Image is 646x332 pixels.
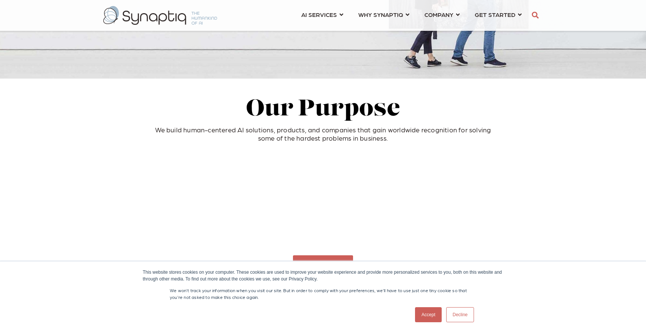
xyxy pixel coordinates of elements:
span: GET STARTED [475,9,515,20]
span: AI SERVICES [301,9,337,20]
a: Decline [446,307,474,322]
a: AI SERVICES [301,8,343,21]
a: Accept [415,307,442,322]
nav: menu [294,2,529,29]
a: WHY SYNAPTIQ [358,8,409,21]
div: This website stores cookies on your computer. These cookies are used to improve your website expe... [143,269,503,282]
h2: Our Purpose [98,97,548,122]
img: synaptiq logo-2 [103,6,217,25]
a: GET STARTED [475,8,522,21]
p: We won't track your information when you visit our site. But in order to comply with your prefere... [170,287,476,300]
a: Watch Video [293,255,353,274]
p: We build human-centered AI solutions, products, and companies that gain worldwide recognition for... [98,126,548,142]
iframe: HubSpot Video [406,156,548,236]
iframe: HubSpot Video [98,156,240,236]
iframe: HubSpot Video [252,156,394,236]
span: WHY SYNAPTIQ [358,9,403,20]
span: COMPANY [424,9,453,20]
a: COMPANY [424,8,460,21]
